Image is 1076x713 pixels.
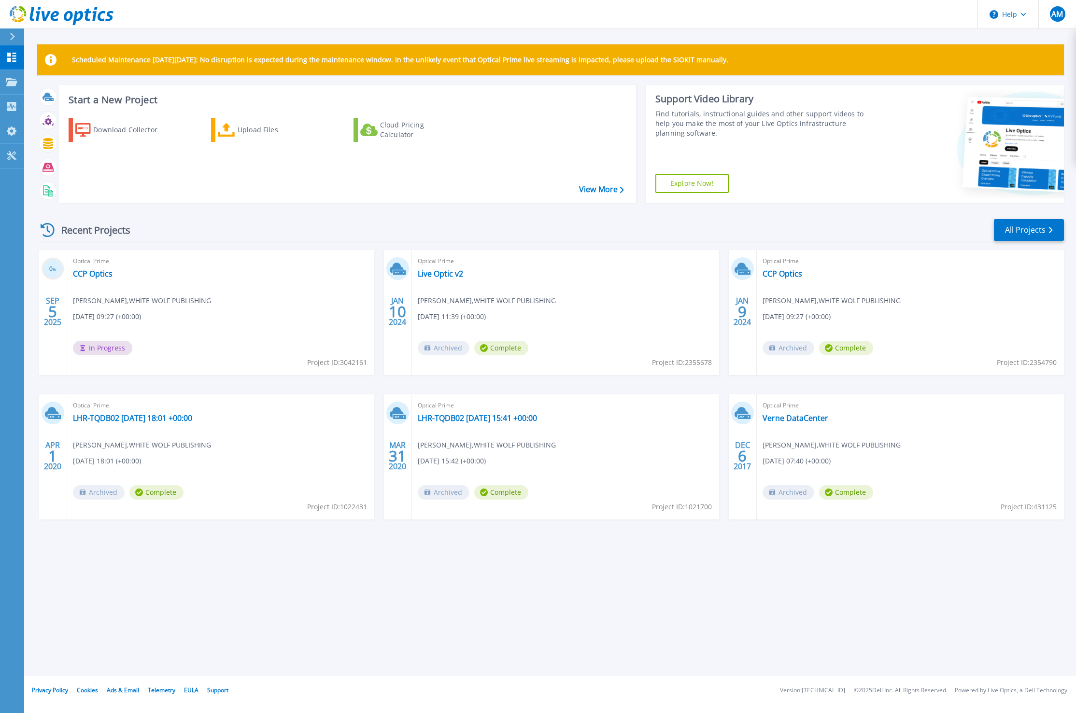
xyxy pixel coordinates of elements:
[72,56,728,64] p: Scheduled Maintenance [DATE][DATE]: No disruption is expected during the maintenance window. In t...
[733,438,751,474] div: DEC 2017
[418,295,556,306] span: [PERSON_NAME] , WHITE WOLF PUBLISHING
[763,256,1058,266] span: Optical Prime
[211,118,319,142] a: Upload Files
[652,357,712,368] span: Project ID: 2355678
[389,452,406,460] span: 31
[388,438,407,474] div: MAR 2020
[418,341,469,355] span: Archived
[73,440,211,450] span: [PERSON_NAME] , WHITE WOLF PUBLISHING
[579,185,624,194] a: View More
[48,308,57,316] span: 5
[763,440,901,450] span: [PERSON_NAME] , WHITE WOLF PUBLISHING
[994,219,1064,241] a: All Projects
[148,686,175,694] a: Telemetry
[763,413,828,423] a: Verne DataCenter
[1051,10,1063,18] span: AM
[93,120,170,140] div: Download Collector
[474,341,528,355] span: Complete
[43,438,62,474] div: APR 2020
[418,456,486,466] span: [DATE] 15:42 (+00:00)
[763,311,831,322] span: [DATE] 09:27 (+00:00)
[238,120,315,140] div: Upload Files
[73,341,132,355] span: In Progress
[307,502,367,512] span: Project ID: 1022431
[73,311,141,322] span: [DATE] 09:27 (+00:00)
[53,266,56,272] span: %
[854,687,946,694] li: © 2025 Dell Inc. All Rights Reserved
[655,109,870,138] div: Find tutorials, instructional guides and other support videos to help you make the most of your L...
[307,357,367,368] span: Project ID: 3042161
[418,485,469,500] span: Archived
[655,174,729,193] a: Explore Now!
[418,311,486,322] span: [DATE] 11:39 (+00:00)
[388,294,407,329] div: JAN 2024
[32,686,68,694] a: Privacy Policy
[77,686,98,694] a: Cookies
[418,413,537,423] a: LHR-TQDB02 [DATE] 15:41 +00:00
[763,400,1058,411] span: Optical Prime
[652,502,712,512] span: Project ID: 1021700
[763,295,901,306] span: [PERSON_NAME] , WHITE WOLF PUBLISHING
[129,485,184,500] span: Complete
[207,686,228,694] a: Support
[474,485,528,500] span: Complete
[73,456,141,466] span: [DATE] 18:01 (+00:00)
[763,456,831,466] span: [DATE] 07:40 (+00:00)
[763,485,814,500] span: Archived
[418,269,463,279] a: Live Optic v2
[733,294,751,329] div: JAN 2024
[997,357,1057,368] span: Project ID: 2354790
[738,452,747,460] span: 6
[73,295,211,306] span: [PERSON_NAME] , WHITE WOLF PUBLISHING
[354,118,461,142] a: Cloud Pricing Calculator
[418,400,713,411] span: Optical Prime
[73,413,192,423] a: LHR-TQDB02 [DATE] 18:01 +00:00
[73,400,368,411] span: Optical Prime
[763,269,802,279] a: CCP Optics
[380,120,457,140] div: Cloud Pricing Calculator
[418,256,713,266] span: Optical Prime
[763,341,814,355] span: Archived
[43,294,62,329] div: SEP 2025
[107,686,139,694] a: Ads & Email
[73,485,125,500] span: Archived
[955,687,1067,694] li: Powered by Live Optics, a Dell Technology
[184,686,198,694] a: EULA
[69,95,623,105] h3: Start a New Project
[389,308,406,316] span: 10
[418,440,556,450] span: [PERSON_NAME] , WHITE WOLF PUBLISHING
[819,485,873,500] span: Complete
[780,687,845,694] li: Version: [TECHNICAL_ID]
[73,256,368,266] span: Optical Prime
[819,341,873,355] span: Complete
[69,118,176,142] a: Download Collector
[738,308,747,316] span: 9
[655,93,870,105] div: Support Video Library
[37,218,143,242] div: Recent Projects
[48,452,57,460] span: 1
[73,269,113,279] a: CCP Optics
[42,264,64,275] h3: 0
[1001,502,1057,512] span: Project ID: 431125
